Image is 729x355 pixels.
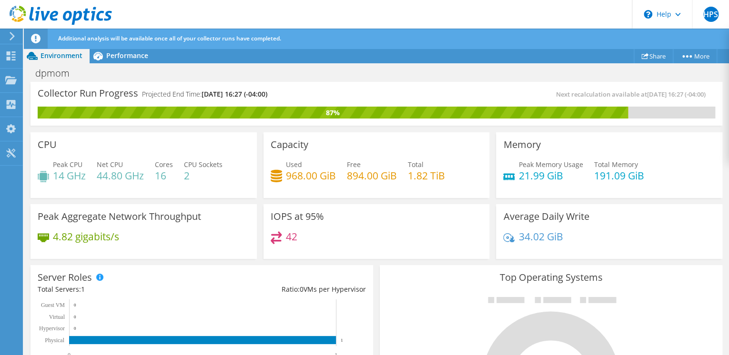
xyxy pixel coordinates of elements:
text: 1 [341,338,343,343]
h4: 2 [184,170,223,181]
text: Guest VM [41,302,65,308]
h3: Peak Aggregate Network Throughput [38,211,201,222]
span: Cores [155,160,173,169]
h4: 894.00 GiB [347,170,397,181]
div: Ratio: VMs per Hypervisor [202,284,365,295]
span: [DATE] 16:27 (-04:00) [647,90,706,99]
h4: 16 [155,170,173,181]
span: Environment [40,51,82,60]
h3: CPU [38,139,57,150]
span: Free [347,160,361,169]
span: Net CPU [97,160,123,169]
h4: 1.82 TiB [408,170,445,181]
h4: 14 GHz [53,170,86,181]
div: Total Servers: [38,284,202,295]
span: Peak Memory Usage [518,160,583,169]
span: 0 [300,285,304,294]
span: [DATE] 16:27 (-04:00) [202,89,267,99]
h3: Server Roles [38,272,92,283]
span: Peak CPU [53,160,82,169]
svg: \n [644,10,652,19]
text: Hypervisor [39,325,65,332]
h3: Capacity [271,139,308,150]
text: 0 [74,303,76,307]
a: Share [634,49,673,63]
text: 0 [74,315,76,319]
span: Total Memory [594,160,638,169]
h4: 34.02 GiB [518,231,563,242]
span: Additional analysis will be available once all of your collector runs have completed. [58,34,281,42]
span: CPU Sockets [184,160,223,169]
text: Physical [45,337,64,344]
span: Performance [106,51,148,60]
h3: Memory [503,139,540,150]
h1: dpmom [31,68,84,79]
h3: IOPS at 95% [271,211,324,222]
div: 87% [38,108,628,118]
span: HPS [703,7,719,22]
h3: Average Daily Write [503,211,589,222]
h4: 191.09 GiB [594,170,644,181]
text: Virtual [49,314,65,320]
span: Total [408,160,424,169]
a: More [673,49,717,63]
span: 1 [81,285,85,294]
h4: 968.00 GiB [286,170,336,181]
text: 0 [74,326,76,331]
span: Next recalculation available at [556,90,710,99]
h4: 44.80 GHz [97,170,144,181]
h4: 4.82 gigabits/s [53,231,119,242]
h4: Projected End Time: [142,89,267,99]
h4: 21.99 GiB [518,170,583,181]
h3: Top Operating Systems [387,272,715,283]
span: Used [286,160,302,169]
h4: 42 [286,231,297,242]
